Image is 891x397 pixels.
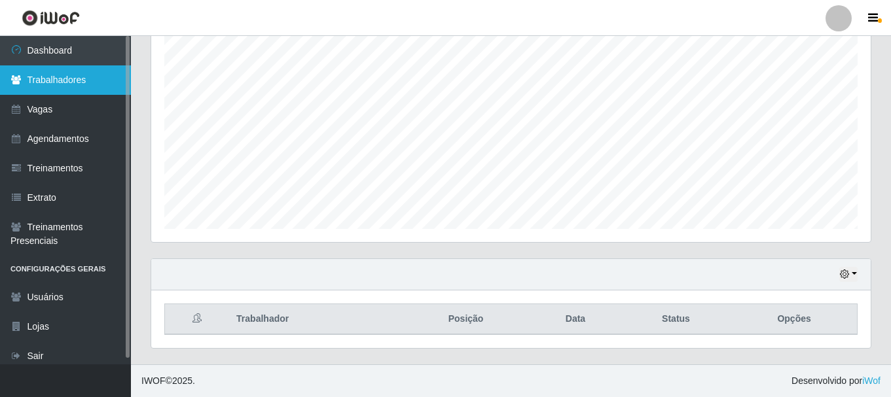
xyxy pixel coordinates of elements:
[862,375,881,386] a: iWof
[141,375,166,386] span: IWOF
[621,304,731,335] th: Status
[22,10,80,26] img: CoreUI Logo
[791,374,881,388] span: Desenvolvido por
[141,374,195,388] span: © 2025 .
[530,304,621,335] th: Data
[401,304,530,335] th: Posição
[228,304,401,335] th: Trabalhador
[731,304,857,335] th: Opções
